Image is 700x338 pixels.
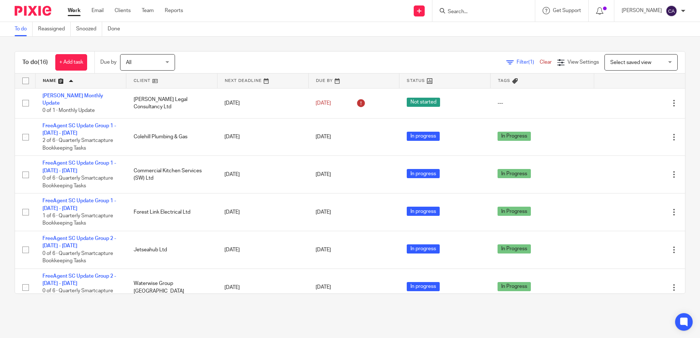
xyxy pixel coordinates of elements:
span: [DATE] [316,101,331,106]
a: [PERSON_NAME] Monthly Update [42,93,103,106]
td: [DATE] [217,268,308,306]
a: Team [142,7,154,14]
td: Commercial Kitchen Services (SW) Ltd [126,156,217,194]
span: 0 of 6 · Quarterly Smartcapture Bookkeeping Tasks [42,251,113,264]
td: [DATE] [217,118,308,156]
a: Clear [540,60,552,65]
td: Jetseahub Ltd [126,231,217,269]
span: In progress [407,244,440,253]
span: [DATE] [316,247,331,252]
span: Select saved view [610,60,651,65]
span: (16) [38,59,48,65]
span: Filter [517,60,540,65]
span: In Progress [498,244,531,253]
span: In progress [407,169,440,178]
a: FreeAgent SC Update Group 2 - [DATE] - [DATE] [42,274,116,286]
span: View Settings [567,60,599,65]
td: [DATE] [217,194,308,231]
td: [DATE] [217,88,308,118]
span: Get Support [553,8,581,13]
span: Tags [498,79,510,83]
span: 2 of 6 · Quarterly Smartcapture Bookkeeping Tasks [42,138,113,151]
img: Pixie [15,6,51,16]
td: Forest Link Electrical Ltd [126,194,217,231]
span: 1 of 6 · Quarterly Smartcapture Bookkeeping Tasks [42,213,113,226]
span: In progress [407,207,440,216]
a: Reassigned [38,22,71,36]
span: In Progress [498,282,531,291]
span: [DATE] [316,135,331,140]
span: 0 of 1 · Monthly Update [42,108,95,113]
a: FreeAgent SC Update Group 1 - [DATE] - [DATE] [42,161,116,173]
span: In progress [407,132,440,141]
span: Not started [407,98,440,107]
span: [DATE] [316,210,331,215]
span: (1) [528,60,534,65]
a: To do [15,22,33,36]
a: Done [108,22,126,36]
span: In Progress [498,169,531,178]
span: In progress [407,282,440,291]
input: Search [447,9,513,15]
a: FreeAgent SC Update Group 1 - [DATE] - [DATE] [42,123,116,136]
a: Clients [115,7,131,14]
h1: To do [22,59,48,66]
span: 0 of 6 · Quarterly Smartcapture Bookkeeping Tasks [42,176,113,188]
span: In Progress [498,207,531,216]
span: In Progress [498,132,531,141]
td: Waterwise Group [GEOGRAPHIC_DATA] [126,268,217,306]
span: [DATE] [316,172,331,177]
img: svg%3E [666,5,677,17]
a: Work [68,7,81,14]
a: Snoozed [76,22,102,36]
p: Due by [100,59,116,66]
a: Email [92,7,104,14]
div: --- [498,99,587,107]
td: [DATE] [217,231,308,269]
a: FreeAgent SC Update Group 2 - [DATE] - [DATE] [42,236,116,248]
td: [PERSON_NAME] Legal Consultancy Ltd [126,88,217,118]
span: All [126,60,131,65]
a: FreeAgent SC Update Group 1 - [DATE] - [DATE] [42,198,116,211]
td: [DATE] [217,156,308,194]
td: Colehill Plumbing & Gas [126,118,217,156]
a: Reports [165,7,183,14]
span: 0 of 6 · Quarterly Smartcapture Bookkeeping Tasks [42,289,113,301]
a: + Add task [55,54,87,71]
span: [DATE] [316,285,331,290]
p: [PERSON_NAME] [622,7,662,14]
